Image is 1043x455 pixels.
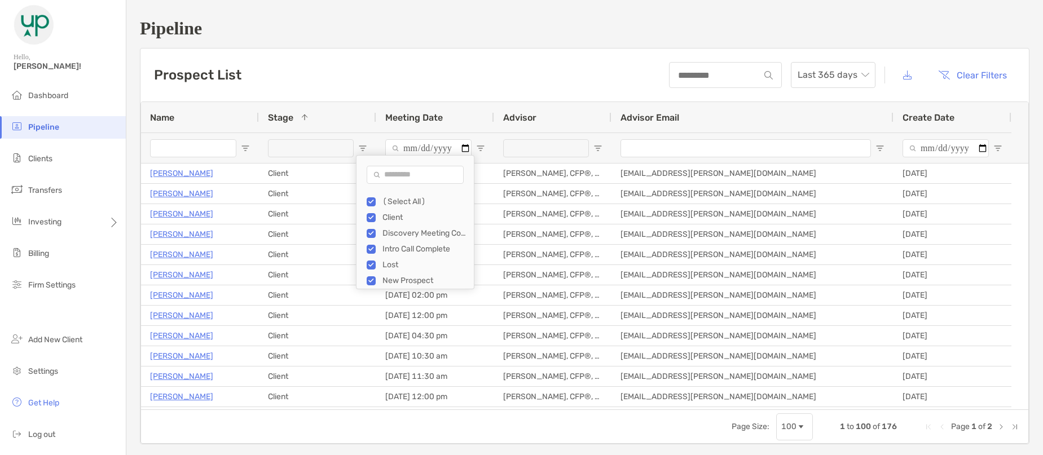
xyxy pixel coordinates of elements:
[476,144,485,153] button: Open Filter Menu
[494,184,611,204] div: [PERSON_NAME], CFP®, CFA®, CDFA®
[150,248,213,262] a: [PERSON_NAME]
[938,422,947,431] div: Previous Page
[376,306,494,325] div: [DATE] 12:00 pm
[10,332,24,346] img: add_new_client icon
[10,214,24,228] img: investing icon
[10,120,24,133] img: pipeline icon
[376,346,494,366] div: [DATE] 10:30 am
[140,18,1029,39] h1: Pipeline
[259,164,376,183] div: Client
[611,346,894,366] div: [EMAIL_ADDRESS][PERSON_NAME][DOMAIN_NAME]
[10,246,24,259] img: billing icon
[382,260,467,270] div: Lost
[259,265,376,285] div: Client
[611,306,894,325] div: [EMAIL_ADDRESS][PERSON_NAME][DOMAIN_NAME]
[376,285,494,305] div: [DATE] 02:00 pm
[611,366,894,386] div: [EMAIL_ADDRESS][PERSON_NAME][DOMAIN_NAME]
[951,422,970,431] span: Page
[259,306,376,325] div: Client
[150,207,213,221] a: [PERSON_NAME]
[611,204,894,224] div: [EMAIL_ADDRESS][PERSON_NAME][DOMAIN_NAME]
[894,346,1011,366] div: [DATE]
[798,63,869,87] span: Last 365 days
[28,154,52,164] span: Clients
[882,422,897,431] span: 176
[494,366,611,386] div: [PERSON_NAME], CFP®, CFA®, CDFA®
[611,184,894,204] div: [EMAIL_ADDRESS][PERSON_NAME][DOMAIN_NAME]
[10,88,24,101] img: dashboard icon
[28,430,55,439] span: Log out
[150,227,213,241] a: [PERSON_NAME]
[494,407,611,427] div: [PERSON_NAME], CFP®, CFA®, CDFA®
[593,144,602,153] button: Open Filter Menu
[385,112,443,123] span: Meeting Date
[894,184,1011,204] div: [DATE]
[494,265,611,285] div: [PERSON_NAME], CFP®, CFA®, CDFA®
[28,91,68,100] span: Dashboard
[28,335,82,344] span: Add New Client
[732,422,769,431] div: Page Size:
[150,187,213,201] a: [PERSON_NAME]
[150,268,213,282] p: [PERSON_NAME]
[382,228,467,238] div: Discovery Meeting Complete
[903,139,989,157] input: Create Date Filter Input
[382,244,467,254] div: Intro Call Complete
[382,276,467,285] div: New Prospect
[611,265,894,285] div: [EMAIL_ADDRESS][PERSON_NAME][DOMAIN_NAME]
[259,366,376,386] div: Client
[611,164,894,183] div: [EMAIL_ADDRESS][PERSON_NAME][DOMAIN_NAME]
[1010,422,1019,431] div: Last Page
[840,422,845,431] span: 1
[385,139,472,157] input: Meeting Date Filter Input
[894,204,1011,224] div: [DATE]
[894,366,1011,386] div: [DATE]
[971,422,976,431] span: 1
[894,306,1011,325] div: [DATE]
[241,144,250,153] button: Open Filter Menu
[356,155,474,289] div: Column Filter
[620,139,871,157] input: Advisor Email Filter Input
[776,413,813,440] div: Page Size
[150,139,236,157] input: Name Filter Input
[847,422,854,431] span: to
[150,390,213,404] a: [PERSON_NAME]
[259,407,376,427] div: Client
[14,5,54,45] img: Zoe Logo
[28,217,61,227] span: Investing
[894,265,1011,285] div: [DATE]
[376,387,494,407] div: [DATE] 12:00 pm
[10,277,24,291] img: firm-settings icon
[894,164,1011,183] div: [DATE]
[28,280,76,290] span: Firm Settings
[781,422,796,431] div: 100
[150,308,213,323] a: [PERSON_NAME]
[494,285,611,305] div: [PERSON_NAME], CFP®, CFA®, CDFA®
[367,166,464,184] input: Search filter values
[382,197,467,206] div: (Select All)
[357,194,474,304] div: Filter List
[611,407,894,427] div: [EMAIL_ADDRESS][PERSON_NAME][DOMAIN_NAME]
[376,366,494,386] div: [DATE] 11:30 am
[150,369,213,383] p: [PERSON_NAME]
[10,395,24,409] img: get-help icon
[150,288,213,302] a: [PERSON_NAME]
[150,166,213,180] a: [PERSON_NAME]
[150,349,213,363] p: [PERSON_NAME]
[494,204,611,224] div: [PERSON_NAME], CFP®, CFA®, CDFA®
[503,112,536,123] span: Advisor
[376,326,494,346] div: [DATE] 04:30 pm
[894,285,1011,305] div: [DATE]
[494,306,611,325] div: [PERSON_NAME], CFP®, CFA®, CDFA®
[259,224,376,244] div: Client
[150,112,174,123] span: Name
[930,63,1015,87] button: Clear Filters
[873,422,880,431] span: of
[894,245,1011,264] div: [DATE]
